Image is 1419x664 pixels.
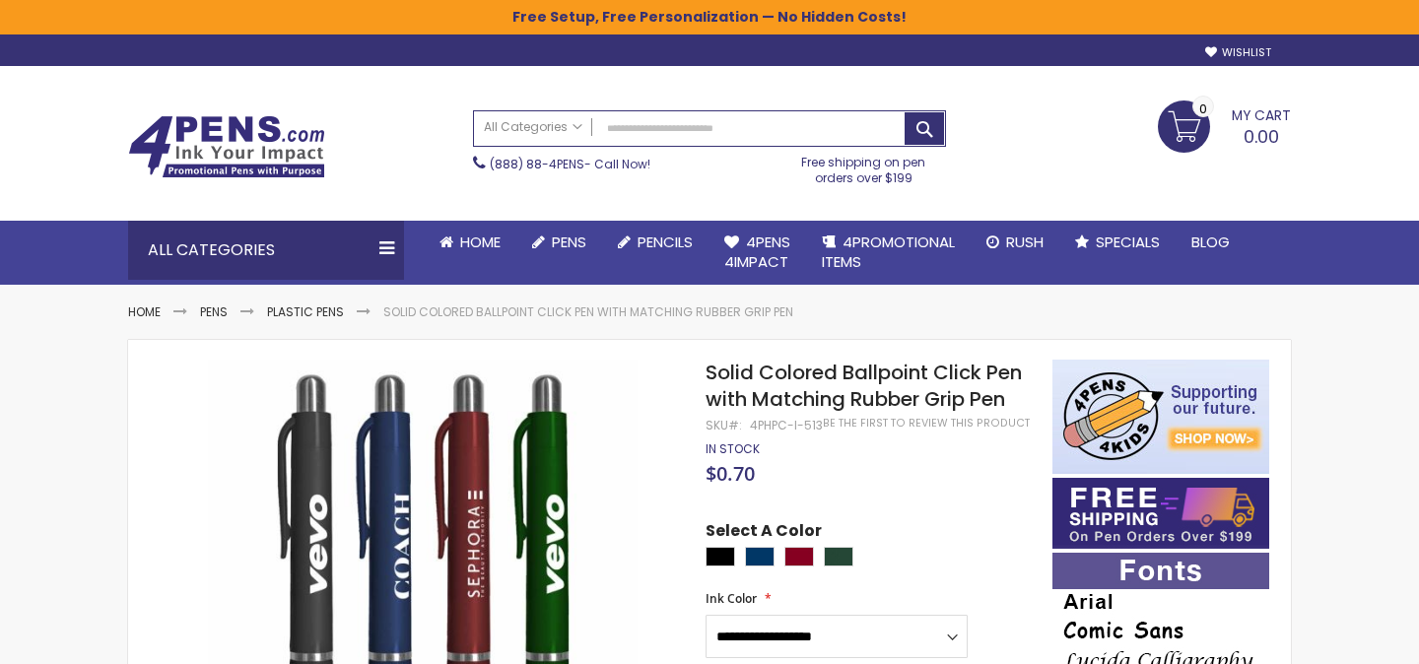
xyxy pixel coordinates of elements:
[823,416,1030,431] a: Be the first to review this product
[383,304,793,320] li: Solid Colored Ballpoint Click Pen with Matching Rubber Grip Pen
[709,221,806,285] a: 4Pens4impact
[745,547,775,566] div: Navy Blue
[490,156,650,172] span: - Call Now!
[1205,45,1271,60] a: Wishlist
[1199,100,1207,118] span: 0
[706,520,822,547] span: Select A Color
[128,115,325,178] img: 4Pens Custom Pens and Promotional Products
[806,221,971,285] a: 4PROMOTIONALITEMS
[267,303,344,320] a: Plastic Pens
[1006,232,1044,252] span: Rush
[784,547,814,566] div: Burgundy
[706,440,760,457] span: In stock
[638,232,693,252] span: Pencils
[724,232,790,272] span: 4Pens 4impact
[1052,478,1269,549] img: Free shipping on orders over $199
[128,221,404,280] div: All Categories
[200,303,228,320] a: Pens
[706,460,755,487] span: $0.70
[484,119,582,135] span: All Categories
[1176,221,1246,264] a: Blog
[490,156,584,172] a: (888) 88-4PENS
[822,232,955,272] span: 4PROMOTIONAL ITEMS
[128,303,161,320] a: Home
[1052,360,1269,474] img: 4pens 4 kids
[781,147,947,186] div: Free shipping on pen orders over $199
[602,221,709,264] a: Pencils
[706,590,757,607] span: Ink Color
[706,547,735,566] div: Black
[1158,100,1291,150] a: 0.00 0
[706,359,1022,413] span: Solid Colored Ballpoint Click Pen with Matching Rubber Grip Pen
[460,232,501,252] span: Home
[552,232,586,252] span: Pens
[824,547,853,566] div: Hunter Green
[424,221,516,264] a: Home
[1096,232,1160,252] span: Specials
[706,417,742,433] strong: SKU
[706,441,760,457] div: Availability
[971,221,1059,264] a: Rush
[516,221,602,264] a: Pens
[474,111,592,144] a: All Categories
[1059,221,1176,264] a: Specials
[1244,124,1279,149] span: 0.00
[750,418,823,433] div: 4PHPC-I-513
[1191,232,1230,252] span: Blog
